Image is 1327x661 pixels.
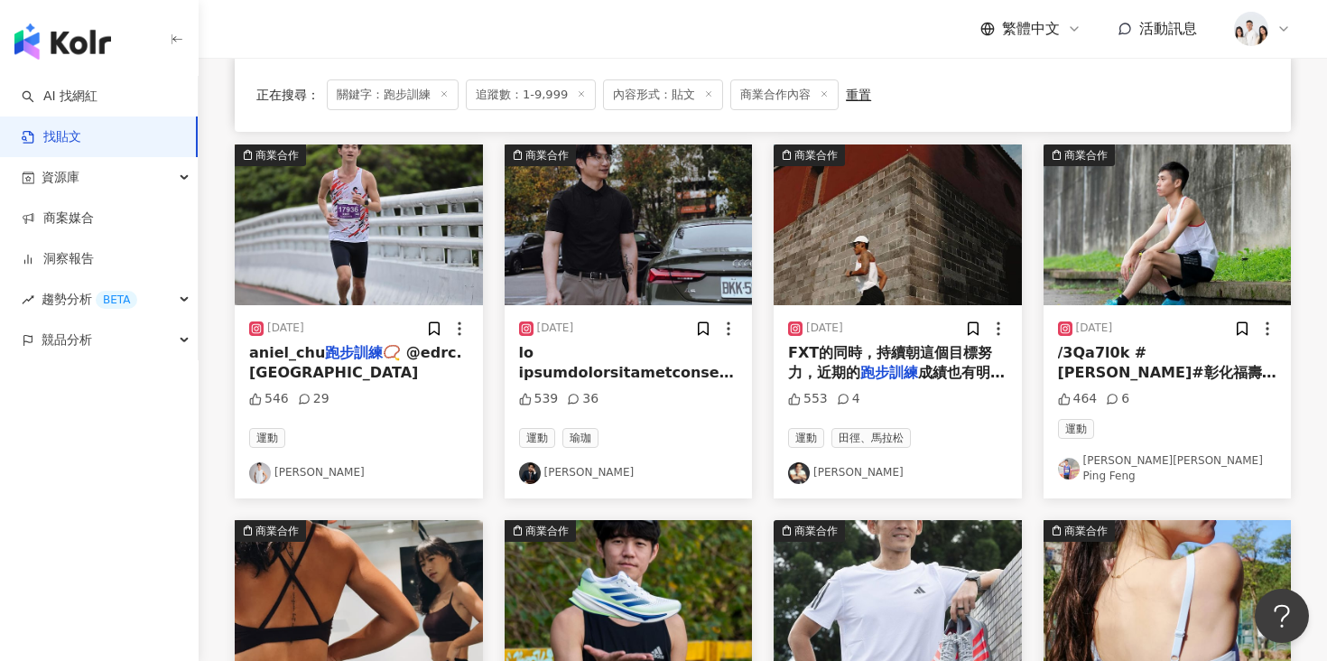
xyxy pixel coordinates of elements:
[249,344,325,361] span: aniel_chu
[249,428,285,448] span: 運動
[1058,390,1098,408] div: 464
[1234,12,1268,46] img: 20231221_NR_1399_Small.jpg
[525,146,569,164] div: 商業合作
[327,79,459,110] span: 關鍵字：跑步訓練
[794,146,838,164] div: 商業合作
[22,88,97,106] a: searchAI 找網紅
[519,428,555,448] span: 運動
[1058,419,1094,439] span: 運動
[774,144,1022,305] button: 商業合作
[1106,390,1129,408] div: 6
[806,321,843,336] div: [DATE]
[567,390,599,408] div: 36
[22,209,94,228] a: 商案媒合
[249,344,462,381] span: 📿 @edrc.[GEOGRAPHIC_DATA]
[298,390,329,408] div: 29
[22,250,94,268] a: 洞察報告
[774,144,1022,305] img: post-image
[846,88,871,102] div: 重置
[603,79,723,110] span: 內容形式：貼文
[1002,19,1060,39] span: 繁體中文
[1058,458,1080,479] img: KOL Avatar
[525,522,569,540] div: 商業合作
[1058,453,1277,484] a: KOL Avatar[PERSON_NAME][PERSON_NAME] Ping Feng
[519,462,541,484] img: KOL Avatar
[788,428,824,448] span: 運動
[1064,522,1108,540] div: 商業合作
[1255,589,1309,643] iframe: Help Scout Beacon - Open
[14,23,111,60] img: logo
[537,321,574,336] div: [DATE]
[519,462,738,484] a: KOL Avatar[PERSON_NAME]
[96,291,137,309] div: BETA
[788,390,828,408] div: 553
[1044,144,1292,305] button: 商業合作
[466,79,596,110] span: 追蹤數：1-9,999
[1058,344,1276,402] span: /3Qa7l0k #[PERSON_NAME]#彰化福壽螺 #相信
[505,144,753,305] button: 商業合作
[1064,146,1108,164] div: 商業合作
[860,364,918,381] mark: 跑步訓練
[1139,20,1197,37] span: 活動訊息
[256,88,320,102] span: 正在搜尋 ：
[22,128,81,146] a: 找貼文
[730,79,839,110] span: 商業合作內容
[235,144,483,305] button: 商業合作
[235,144,483,305] img: post-image
[249,462,271,484] img: KOL Avatar
[42,320,92,360] span: 競品分析
[562,428,599,448] span: 瑜珈
[519,390,559,408] div: 539
[22,293,34,306] span: rise
[505,144,753,305] img: post-image
[788,462,810,484] img: KOL Avatar
[249,462,469,484] a: KOL Avatar[PERSON_NAME]
[325,344,383,361] mark: 跑步訓練
[1044,144,1292,305] img: post-image
[267,321,304,336] div: [DATE]
[255,522,299,540] div: 商業合作
[42,157,79,198] span: 資源庫
[837,390,860,408] div: 4
[255,146,299,164] div: 商業合作
[794,522,838,540] div: 商業合作
[42,279,137,320] span: 趨勢分析
[831,428,911,448] span: 田徑、馬拉松
[788,344,992,381] span: FXT的同時，持續朝這個目標努力，近期的
[788,462,1007,484] a: KOL Avatar[PERSON_NAME]
[1076,321,1113,336] div: [DATE]
[249,390,289,408] div: 546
